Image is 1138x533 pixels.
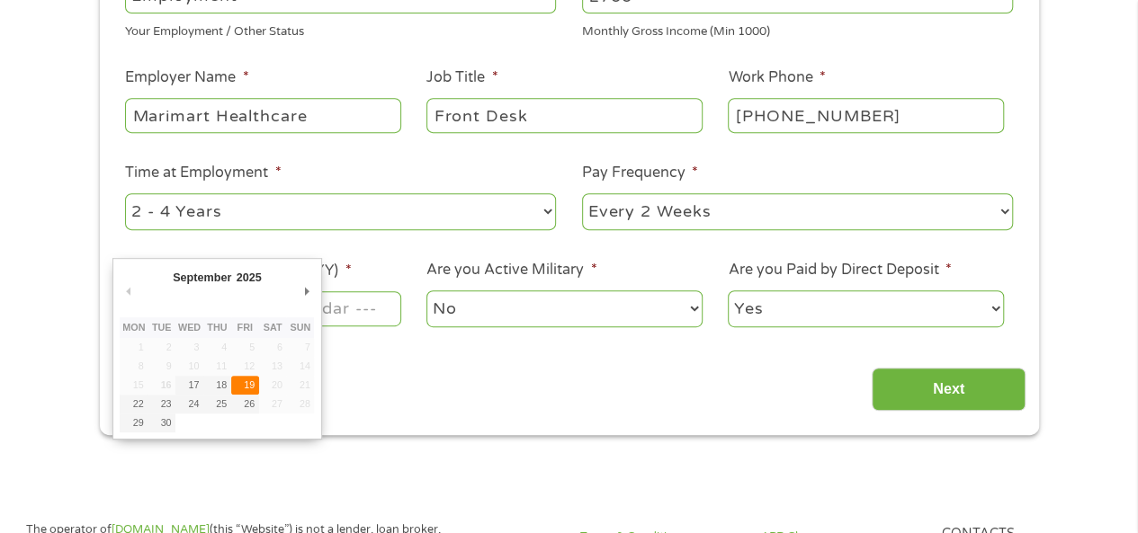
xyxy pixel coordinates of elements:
input: Walmart [125,98,400,132]
abbr: Monday [122,322,145,333]
label: Are you Paid by Direct Deposit [728,261,951,280]
button: 19 [231,376,259,395]
input: Next [872,368,1026,412]
button: 18 [203,376,231,395]
button: 23 [148,395,175,413]
label: Are you Active Military [426,261,596,280]
div: Monthly Gross Income (Min 1000) [582,17,1013,41]
button: 25 [203,395,231,413]
label: Job Title [426,68,497,87]
abbr: Wednesday [178,322,201,333]
label: Work Phone [728,68,825,87]
abbr: Sunday [291,322,311,333]
button: 30 [148,413,175,432]
button: 17 [175,376,203,395]
input: Cashier [426,98,702,132]
abbr: Thursday [207,322,227,333]
abbr: Tuesday [152,322,172,333]
abbr: Friday [237,322,253,333]
button: 29 [120,413,148,432]
button: 22 [120,395,148,413]
label: Time at Employment [125,164,281,182]
button: 26 [231,395,259,413]
button: 24 [175,395,203,413]
div: September [170,265,233,289]
label: Pay Frequency [582,164,698,182]
button: Previous Month [120,279,136,303]
div: Your Employment / Other Status [125,17,556,41]
abbr: Saturday [264,322,282,333]
label: Employer Name [125,68,248,87]
button: Next Month [298,279,314,303]
div: 2025 [234,265,264,289]
input: (231) 754-4010 [728,98,1003,132]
